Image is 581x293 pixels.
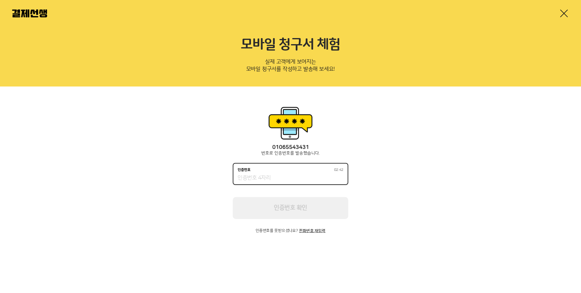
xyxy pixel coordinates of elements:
h2: 모바일 청구서 체험 [12,37,569,53]
p: 01065543431 [233,144,348,151]
p: 인증번호 [238,168,251,172]
p: 번호로 인증번호를 발송했습니다. [233,151,348,156]
button: 인증번호 확인 [233,197,348,219]
input: 인증번호02:42 [238,175,343,182]
img: 결제선생 [12,9,47,17]
img: 휴대폰인증 이미지 [266,105,315,141]
span: 02:42 [334,168,343,172]
button: 전화번호 재입력 [299,229,325,233]
p: 인증번호를 못받으셨나요? [233,229,348,233]
p: 실제 고객에게 보여지는 모바일 청구서를 작성하고 발송해 보세요! [12,57,569,77]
